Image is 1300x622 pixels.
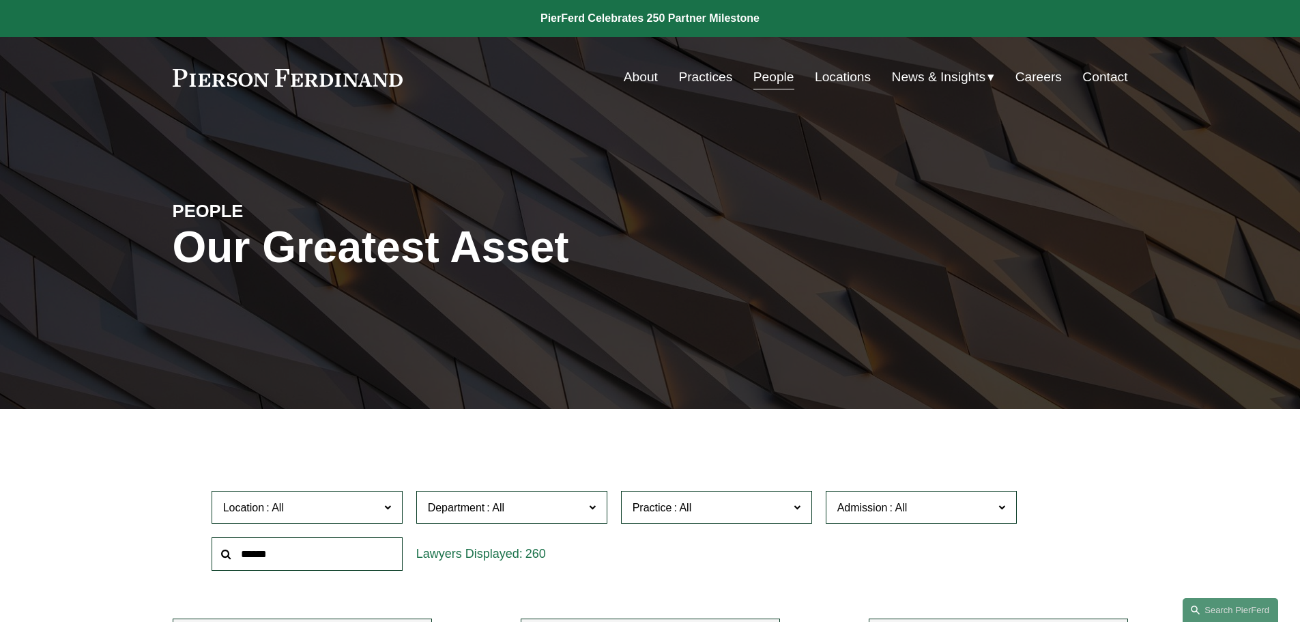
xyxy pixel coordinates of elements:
a: Search this site [1183,598,1278,622]
a: Locations [815,64,871,90]
span: Location [223,502,265,513]
a: Contact [1082,64,1127,90]
span: Admission [837,502,888,513]
span: Department [428,502,485,513]
span: Practice [633,502,672,513]
span: News & Insights [892,66,986,89]
a: Practices [678,64,732,90]
h4: PEOPLE [173,200,411,222]
a: About [624,64,658,90]
a: People [753,64,794,90]
a: Careers [1015,64,1062,90]
a: folder dropdown [892,64,995,90]
h1: Our Greatest Asset [173,223,809,272]
span: 260 [525,547,546,561]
